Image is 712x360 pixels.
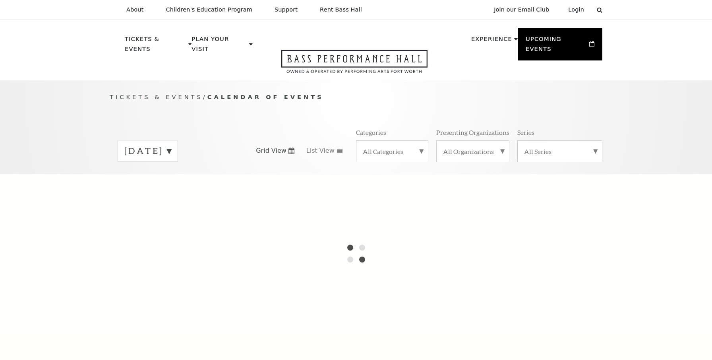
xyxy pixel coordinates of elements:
p: Support [275,6,298,13]
p: Categories [356,128,386,136]
label: [DATE] [124,145,171,157]
p: Rent Bass Hall [320,6,362,13]
p: Experience [471,34,512,49]
label: All Categories [363,147,422,156]
p: Presenting Organizations [436,128,509,136]
p: Tickets & Events [125,34,186,58]
p: Children's Education Program [166,6,252,13]
span: List View [306,146,335,155]
label: All Organizations [443,147,503,156]
p: Plan Your Visit [192,34,247,58]
p: / [110,92,602,102]
span: Grid View [256,146,286,155]
p: About [126,6,143,13]
span: Calendar of Events [207,93,324,100]
p: Series [517,128,534,136]
label: All Series [524,147,596,156]
span: Tickets & Events [110,93,203,100]
p: Upcoming Events [526,34,587,58]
